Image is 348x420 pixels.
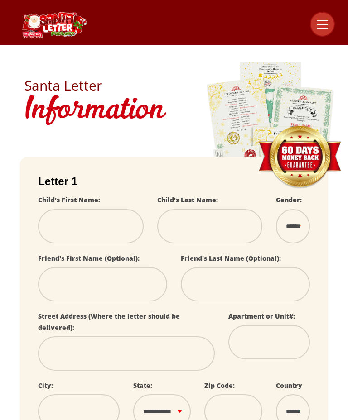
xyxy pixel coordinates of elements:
[38,254,140,262] label: Friend's First Name (Optional):
[20,12,88,38] img: Santa Letter Logo
[276,196,302,204] label: Gender:
[133,381,152,390] label: State:
[228,312,295,320] label: Apartment or Unit#:
[157,196,218,204] label: Child's Last Name:
[258,125,342,189] img: Money Back Guarantee
[24,92,324,130] h1: Information
[38,381,53,390] label: City:
[38,175,310,188] h2: Letter 1
[38,312,180,332] label: Street Address (Where the letter should be delivered):
[204,381,235,390] label: Zip Code:
[276,381,302,390] label: Country
[38,196,100,204] label: Child's First Name:
[24,79,324,92] h2: Santa Letter
[181,254,281,262] label: Friend's Last Name (Optional):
